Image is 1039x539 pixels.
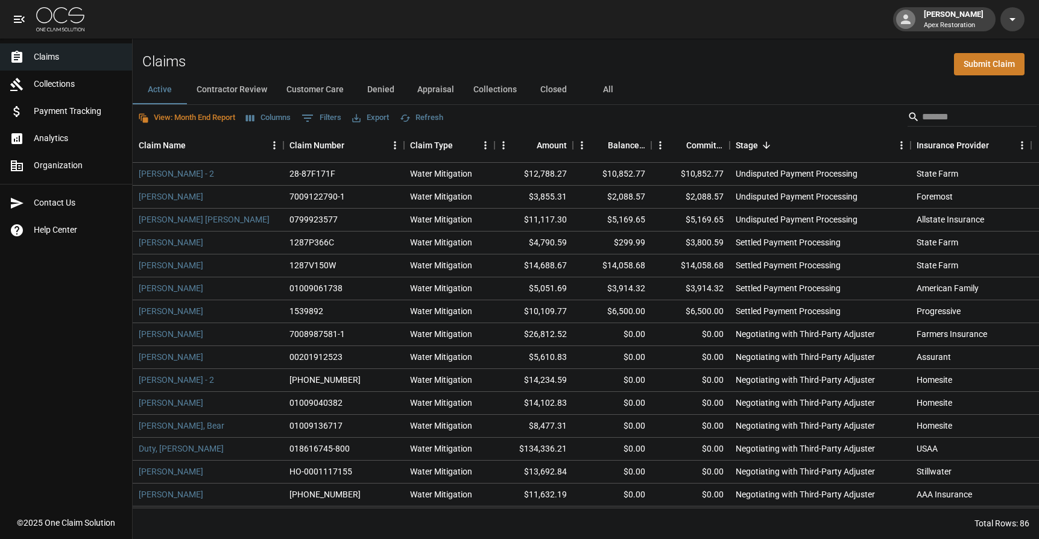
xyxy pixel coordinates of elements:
div: $26,812.52 [494,323,573,346]
div: $299.99 [573,232,651,254]
a: [PERSON_NAME] [139,351,203,363]
div: Progressive [917,305,961,317]
div: $5,051.69 [494,277,573,300]
div: Homesite [917,374,952,386]
div: $11,117.30 [494,209,573,232]
a: [PERSON_NAME] [139,236,203,248]
button: Closed [526,75,581,104]
button: open drawer [7,7,31,31]
div: $0.00 [651,415,730,438]
button: Sort [989,137,1006,154]
div: $2,088.57 [573,186,651,209]
div: $3,914.32 [573,277,651,300]
div: $14,058.68 [651,254,730,277]
div: American Family [917,282,979,294]
div: Amount [537,128,567,162]
div: Claim Type [404,128,494,162]
div: $0.00 [573,369,651,392]
button: Menu [651,136,669,154]
div: Insurance Provider [911,128,1031,162]
button: Show filters [298,109,344,128]
div: HO-0001117155 [289,465,352,478]
button: Menu [494,136,513,154]
div: $2,088.57 [651,186,730,209]
div: Claim Type [410,128,453,162]
div: Insurance Provider [917,128,989,162]
div: Water Mitigation [410,328,472,340]
div: $134,336.21 [494,438,573,461]
div: 01-009-123744 [289,374,361,386]
div: Water Mitigation [410,168,472,180]
div: Water Mitigation [410,443,472,455]
div: Settled Payment Processing [736,236,841,248]
a: [PERSON_NAME] [139,259,203,271]
div: 1287P366C [289,236,334,248]
div: Water Mitigation [410,488,472,500]
span: Organization [34,159,122,172]
div: Water Mitigation [410,397,472,409]
span: Contact Us [34,197,122,209]
div: AAA Insurance [917,488,972,500]
a: Duty, [PERSON_NAME] [139,443,224,455]
a: [PERSON_NAME] - 2 [139,168,214,180]
div: $4,790.59 [494,232,573,254]
div: $14,234.59 [494,369,573,392]
button: View: Month End Report [135,109,238,127]
button: Menu [1013,136,1031,154]
div: $3,855.31 [494,186,573,209]
div: $11,632.19 [494,484,573,506]
div: 01009061738 [289,282,343,294]
div: $0.00 [573,506,651,529]
a: [PERSON_NAME] - 2 [139,374,214,386]
div: Water Mitigation [410,351,472,363]
div: $0.00 [651,506,730,529]
div: Settled Payment Processing [736,305,841,317]
div: Water Mitigation [410,465,472,478]
div: $0.00 [651,392,730,415]
a: Submit Claim [954,53,1025,75]
div: Undisputed Payment Processing [736,213,857,225]
div: Water Mitigation [410,191,472,203]
div: Committed Amount [651,128,730,162]
div: Claim Number [289,128,344,162]
div: $0.00 [573,415,651,438]
div: Water Mitigation [410,305,472,317]
div: $6,500.00 [651,300,730,323]
a: [PERSON_NAME] [139,305,203,317]
div: Water Mitigation [410,282,472,294]
button: Appraisal [408,75,464,104]
div: $13,692.84 [494,461,573,484]
div: Undisputed Payment Processing [736,191,857,203]
a: [PERSON_NAME], Bear [139,420,224,432]
button: Customer Care [277,75,353,104]
div: Stage [730,128,911,162]
div: $14,688.67 [494,254,573,277]
div: $0.00 [573,346,651,369]
p: Apex Restoration [924,20,984,31]
div: $0.00 [651,484,730,506]
h2: Claims [142,53,186,71]
button: Sort [758,137,775,154]
div: Total Rows: 86 [974,517,1029,529]
div: Homesite [917,397,952,409]
div: 7008987581-1 [289,328,345,340]
div: $14,102.83 [494,392,573,415]
div: 7009122790-1 [289,191,345,203]
a: [PERSON_NAME] [139,488,203,500]
div: Stillwater [917,465,952,478]
div: 0799923577 [289,213,338,225]
div: Claim Number [283,128,404,162]
div: Homesite [917,420,952,432]
a: [PERSON_NAME] [139,282,203,294]
button: Sort [453,137,470,154]
div: $12,788.27 [494,163,573,186]
div: $5,610.83 [494,346,573,369]
div: Claim Name [133,128,283,162]
div: Allstate Insurance [917,213,984,225]
div: $0.00 [573,461,651,484]
div: Negotiating with Third-Party Adjuster [736,351,875,363]
div: 01009136717 [289,420,343,432]
button: Sort [186,137,203,154]
div: $0.00 [651,438,730,461]
button: All [581,75,635,104]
